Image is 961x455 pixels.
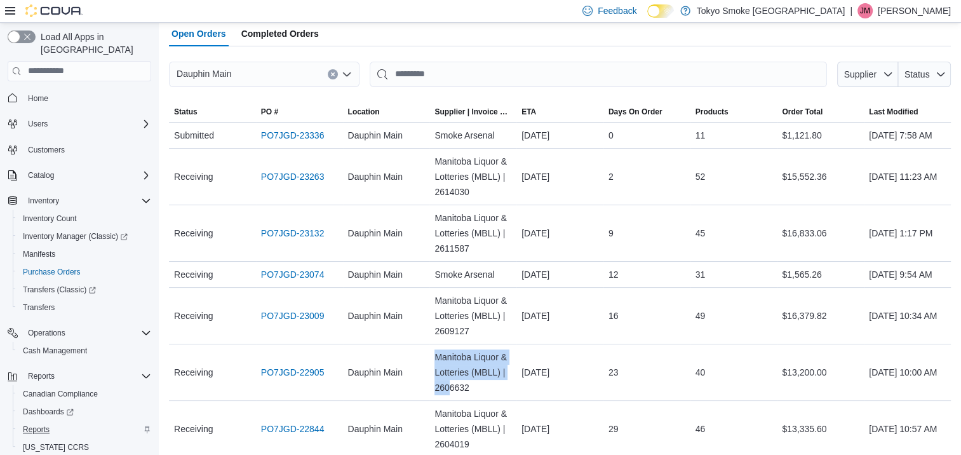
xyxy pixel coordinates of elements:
[23,302,55,313] span: Transfers
[348,169,403,184] span: Dauphin Main
[697,3,845,18] p: Tokyo Smoke [GEOGRAPHIC_DATA]
[13,227,156,245] a: Inventory Manager (Classic)
[256,102,343,122] button: PO #
[23,389,98,399] span: Canadian Compliance
[598,4,636,17] span: Feedback
[18,300,60,315] a: Transfers
[23,116,151,132] span: Users
[869,107,918,117] span: Last Modified
[516,416,603,442] div: [DATE]
[777,360,864,385] div: $13,200.00
[857,3,873,18] div: Jordan McKay
[3,324,156,342] button: Operations
[18,422,151,437] span: Reports
[608,267,619,282] span: 12
[348,421,403,437] span: Dauphin Main
[28,371,55,381] span: Reports
[261,365,325,380] a: PO7JGD-22905
[696,169,706,184] span: 52
[18,247,151,262] span: Manifests
[18,282,151,297] span: Transfers (Classic)
[516,164,603,189] div: [DATE]
[690,102,777,122] button: Products
[23,249,55,259] span: Manifests
[18,404,79,419] a: Dashboards
[521,107,536,117] span: ETA
[904,69,930,79] span: Status
[13,342,156,360] button: Cash Management
[18,386,103,402] a: Canadian Compliance
[13,210,156,227] button: Inventory Count
[864,416,951,442] div: [DATE] 10:57 AM
[429,205,516,261] div: Manitoba Liquor & Lotteries (MBLL) | 2611587
[343,102,430,122] button: Location
[18,211,82,226] a: Inventory Count
[261,128,325,143] a: PO7JGD-23336
[864,102,951,122] button: Last Modified
[23,369,151,384] span: Reports
[696,365,706,380] span: 40
[429,102,516,122] button: Supplier | Invoice Number
[844,69,877,79] span: Supplier
[608,421,619,437] span: 29
[608,169,614,184] span: 2
[28,119,48,129] span: Users
[696,421,706,437] span: 46
[429,262,516,287] div: Smoke Arsenal
[23,142,70,158] a: Customers
[777,262,864,287] div: $1,565.26
[25,4,83,17] img: Cova
[696,308,706,323] span: 49
[23,407,74,417] span: Dashboards
[23,193,151,208] span: Inventory
[608,365,619,380] span: 23
[516,262,603,287] div: [DATE]
[777,164,864,189] div: $15,552.36
[429,288,516,344] div: Manitoba Liquor & Lotteries (MBLL) | 2609127
[3,192,156,210] button: Inventory
[261,267,325,282] a: PO7JGD-23074
[28,93,48,104] span: Home
[28,145,65,155] span: Customers
[23,168,151,183] span: Catalog
[777,102,864,122] button: Order Total
[13,263,156,281] button: Purchase Orders
[434,107,511,117] span: Supplier | Invoice Number
[878,3,951,18] p: [PERSON_NAME]
[3,89,156,107] button: Home
[18,247,60,262] a: Manifests
[28,328,65,338] span: Operations
[261,226,325,241] a: PO7JGD-23132
[23,442,89,452] span: [US_STATE] CCRS
[348,128,403,143] span: Dauphin Main
[18,282,101,297] a: Transfers (Classic)
[516,303,603,329] div: [DATE]
[429,123,516,148] div: Smoke Arsenal
[777,303,864,329] div: $16,379.82
[174,421,213,437] span: Receiving
[370,62,827,87] input: This is a search bar. After typing your query, hit enter to filter the results lower in the page.
[837,62,898,87] button: Supplier
[429,149,516,205] div: Manitoba Liquor & Lotteries (MBLL) | 2614030
[608,308,619,323] span: 16
[241,21,319,46] span: Completed Orders
[23,168,59,183] button: Catalog
[13,281,156,299] a: Transfers (Classic)
[603,102,690,122] button: Days On Order
[13,245,156,263] button: Manifests
[23,214,77,224] span: Inventory Count
[864,221,951,246] div: [DATE] 1:17 PM
[13,299,156,316] button: Transfers
[23,91,53,106] a: Home
[696,226,706,241] span: 45
[261,107,278,117] span: PO #
[23,193,64,208] button: Inventory
[608,128,614,143] span: 0
[23,346,87,356] span: Cash Management
[3,166,156,184] button: Catalog
[28,196,59,206] span: Inventory
[23,142,151,158] span: Customers
[18,264,151,280] span: Purchase Orders
[174,365,213,380] span: Receiving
